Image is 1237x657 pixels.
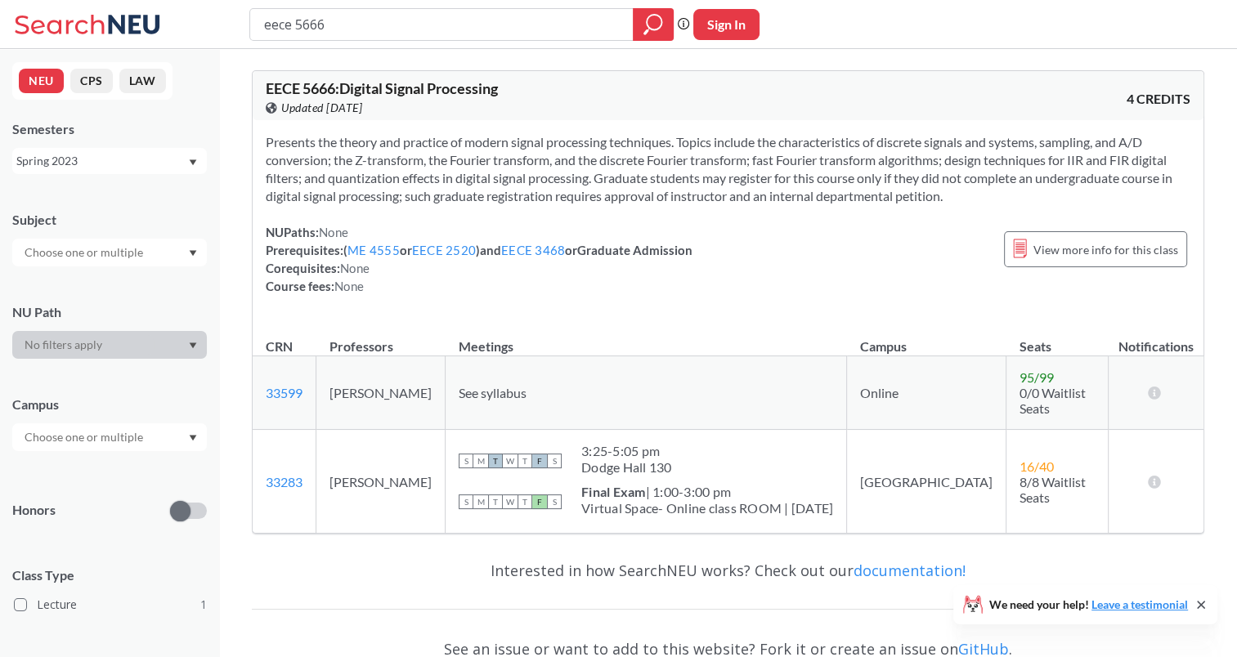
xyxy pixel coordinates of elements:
[16,243,154,262] input: Choose one or multiple
[12,148,207,174] div: Spring 2023Dropdown arrow
[266,79,498,97] span: EECE 5666 : Digital Signal Processing
[501,243,565,257] a: EECE 3468
[316,430,446,534] td: [PERSON_NAME]
[16,152,187,170] div: Spring 2023
[340,261,370,275] span: None
[847,356,1006,430] td: Online
[633,8,674,41] div: magnifying glass
[1020,385,1086,416] span: 0/0 Waitlist Seats
[119,69,166,93] button: LAW
[643,13,663,36] svg: magnifying glass
[1020,458,1054,474] span: 16 / 40
[412,243,476,257] a: EECE 2520
[12,239,207,266] div: Dropdown arrow
[459,454,473,468] span: S
[1109,321,1203,356] th: Notifications
[266,337,293,355] div: CRN
[12,501,56,520] p: Honors
[189,250,197,257] svg: Dropdown arrow
[266,134,1172,203] span: Presents the theory and practice of modern signal processing techniques. Topics include the chara...
[847,430,1006,534] td: [GEOGRAPHIC_DATA]
[266,223,692,295] div: NUPaths: Prerequisites: ( or ) and or Graduate Admission Corequisites: Course fees:
[12,120,207,138] div: Semesters
[1127,90,1190,108] span: 4 CREDITS
[581,443,672,459] div: 3:25 - 5:05 pm
[19,69,64,93] button: NEU
[12,331,207,359] div: Dropdown arrow
[189,342,197,349] svg: Dropdown arrow
[266,474,303,489] a: 33283
[503,454,518,468] span: W
[334,279,364,293] span: None
[547,494,562,509] span: S
[16,427,154,447] input: Choose one or multiple
[12,423,207,451] div: Dropdown arrow
[518,494,532,509] span: T
[1020,369,1054,385] span: 95 / 99
[459,385,527,400] span: See syllabus
[581,459,672,476] div: Dodge Hall 130
[581,484,833,500] div: | 1:00-3:00 pm
[70,69,113,93] button: CPS
[581,500,833,516] div: Virtual Space- Online class ROOM | [DATE]
[547,454,562,468] span: S
[200,596,207,614] span: 1
[262,11,621,38] input: Class, professor, course number, "phrase"
[12,303,207,321] div: NU Path
[347,243,400,257] a: ME 4555
[316,321,446,356] th: Professors
[252,547,1204,594] div: Interested in how SearchNEU works? Check out our
[14,594,207,615] label: Lecture
[854,561,966,580] a: documentation!
[189,159,197,166] svg: Dropdown arrow
[12,566,207,584] span: Class Type
[532,454,547,468] span: F
[281,99,362,117] span: Updated [DATE]
[459,494,473,509] span: S
[189,435,197,441] svg: Dropdown arrow
[446,321,847,356] th: Meetings
[1033,239,1178,260] span: View more info for this class
[1020,474,1086,505] span: 8/8 Waitlist Seats
[473,454,488,468] span: M
[989,599,1188,610] span: We need your help!
[266,385,303,400] a: 33599
[503,494,518,509] span: W
[693,9,760,40] button: Sign In
[488,454,503,468] span: T
[473,494,488,509] span: M
[488,494,503,509] span: T
[1006,321,1109,356] th: Seats
[847,321,1006,356] th: Campus
[12,211,207,229] div: Subject
[518,454,532,468] span: T
[532,494,547,509] span: F
[581,484,646,499] b: Final Exam
[12,396,207,413] div: Campus
[1091,597,1188,611] a: Leave a testimonial
[316,356,446,430] td: [PERSON_NAME]
[319,225,348,239] span: None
